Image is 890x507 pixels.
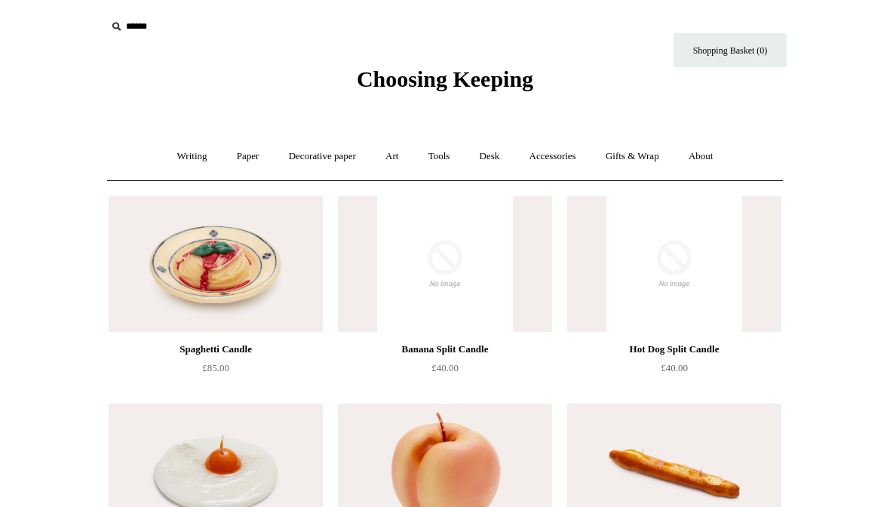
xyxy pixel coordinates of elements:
div: Hot Dog Split Candle [571,340,778,358]
a: Writing [164,137,221,177]
a: Spaghetti Candle Spaghetti Candle [109,196,323,332]
span: £40.00 [431,362,459,373]
a: Accessories [516,137,590,177]
img: Spaghetti Candle [109,196,323,332]
a: Paper [223,137,273,177]
div: Banana Split Candle [342,340,548,358]
a: About [675,137,727,177]
a: Choosing Keeping [357,78,533,89]
a: Desk [466,137,514,177]
img: no-image-2048-a2addb12_grande.gif [338,196,552,332]
span: Choosing Keeping [357,66,533,91]
a: Shopping Basket (0) [674,33,787,67]
span: £85.00 [202,362,229,373]
a: Art [372,137,412,177]
a: Decorative paper [275,137,370,177]
span: £40.00 [661,362,688,373]
img: no-image-2048-a2addb12_grande.gif [567,196,781,332]
a: Tools [415,137,464,177]
a: Hot Dog Split Candle £40.00 [567,340,781,402]
a: Banana Split Candle £40.00 [338,340,552,402]
div: Spaghetti Candle [112,340,319,358]
a: Gifts & Wrap [592,137,673,177]
a: Spaghetti Candle £85.00 [109,340,323,402]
